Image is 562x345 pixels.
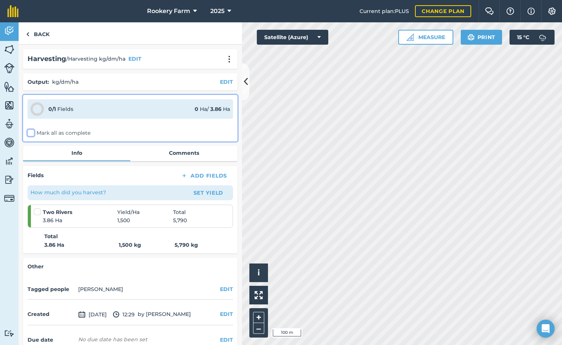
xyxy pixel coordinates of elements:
[113,310,119,319] img: svg+xml;base64,PD94bWwgdmVyc2lvbj0iMS4wIiBlbmNvZGluZz0idXRmLTgiPz4KPCEtLSBHZW5lcmF0b3I6IEFkb2JlIE...
[4,63,15,73] img: svg+xml;base64,PD94bWwgdmVyc2lvbj0iMS4wIiBlbmNvZGluZz0idXRmLTgiPz4KPCEtLSBHZW5lcmF0b3I6IEFkb2JlIE...
[128,55,141,63] button: EDIT
[78,310,86,319] img: svg+xml;base64,PD94bWwgdmVyc2lvbj0iMS4wIiBlbmNvZGluZz0idXRmLTgiPz4KPCEtLSBHZW5lcmF0b3I6IEFkb2JlIE...
[28,171,44,179] h4: Fields
[253,323,264,334] button: –
[4,137,15,148] img: svg+xml;base64,PD94bWwgdmVyc2lvbj0iMS4wIiBlbmNvZGluZz0idXRmLTgiPz4KPCEtLSBHZW5lcmF0b3I6IEFkb2JlIE...
[4,193,15,204] img: svg+xml;base64,PD94bWwgdmVyc2lvbj0iMS4wIiBlbmNvZGluZz0idXRmLTgiPz4KPCEtLSBHZW5lcmF0b3I6IEFkb2JlIE...
[28,336,75,344] h4: Due date
[48,105,73,113] div: Fields
[4,156,15,167] img: svg+xml;base64,PD94bWwgdmVyc2lvbj0iMS4wIiBlbmNvZGluZz0idXRmLTgiPz4KPCEtLSBHZW5lcmF0b3I6IEFkb2JlIE...
[547,7,556,15] img: A cog icon
[44,241,119,249] strong: 3.86 Ha
[28,304,233,325] div: by [PERSON_NAME]
[187,187,230,199] button: Set Yield
[28,262,233,271] h4: Other
[527,7,535,16] img: svg+xml;base64,PHN2ZyB4bWxucz0iaHR0cDovL3d3dy53My5vcmcvMjAwMC9zdmciIHdpZHRoPSIxNyIgaGVpZ2h0PSIxNy...
[220,78,233,86] button: EDIT
[117,208,173,216] span: Yield / Ha
[398,30,453,45] button: Measure
[4,118,15,130] img: svg+xml;base64,PD94bWwgdmVyc2lvbj0iMS4wIiBlbmNvZGluZz0idXRmLTgiPz4KPCEtLSBHZW5lcmF0b3I6IEFkb2JlIE...
[130,146,237,160] a: Comments
[48,106,56,112] strong: 0 / 1
[257,30,328,45] button: Satellite (Azure)
[66,55,125,63] span: / Harvesting kg/dm/ha
[44,232,58,240] strong: Total
[28,310,75,318] h4: Created
[78,336,147,343] div: No due date has been set
[173,216,187,224] span: 5,790
[220,336,233,344] button: EDIT
[7,5,19,17] img: fieldmargin Logo
[23,146,130,160] a: Info
[147,7,190,16] span: Rookery Farm
[225,55,234,63] img: svg+xml;base64,PHN2ZyB4bWxucz0iaHR0cDovL3d3dy53My5vcmcvMjAwMC9zdmciIHdpZHRoPSIyMCIgaGVpZ2h0PSIyNC...
[113,310,135,319] span: 12:29
[537,320,555,338] div: Open Intercom Messenger
[78,310,107,319] span: [DATE]
[173,208,186,216] span: Total
[28,285,75,293] h4: Tagged people
[119,241,175,249] strong: 1,500 kg
[415,5,471,17] a: Change plan
[195,105,230,113] div: Ha / Ha
[506,7,515,15] img: A question mark icon
[210,7,224,16] span: 2025
[4,100,15,111] img: svg+xml;base64,PHN2ZyB4bWxucz0iaHR0cDovL3d3dy53My5vcmcvMjAwMC9zdmciIHdpZHRoPSI1NiIgaGVpZ2h0PSI2MC...
[360,7,409,15] span: Current plan : PLUS
[28,129,90,137] label: Mark all as complete
[4,330,15,337] img: svg+xml;base64,PD94bWwgdmVyc2lvbj0iMS4wIiBlbmNvZGluZz0idXRmLTgiPz4KPCEtLSBHZW5lcmF0b3I6IEFkb2JlIE...
[220,285,233,293] button: EDIT
[210,106,221,112] strong: 3.86
[4,25,15,36] img: svg+xml;base64,PD94bWwgdmVyc2lvbj0iMS4wIiBlbmNvZGluZz0idXRmLTgiPz4KPCEtLSBHZW5lcmF0b3I6IEFkb2JlIE...
[258,268,260,277] span: i
[175,170,233,181] button: Add Fields
[26,30,29,39] img: svg+xml;base64,PHN2ZyB4bWxucz0iaHR0cDovL3d3dy53My5vcmcvMjAwMC9zdmciIHdpZHRoPSI5IiBoZWlnaHQ9IjI0Ii...
[43,216,117,224] span: 3.86 Ha
[19,22,57,44] a: Back
[253,312,264,323] button: +
[117,216,173,224] span: 1,500
[485,7,494,15] img: Two speech bubbles overlapping with the left bubble in the forefront
[4,81,15,92] img: svg+xml;base64,PHN2ZyB4bWxucz0iaHR0cDovL3d3dy53My5vcmcvMjAwMC9zdmciIHdpZHRoPSI1NiIgaGVpZ2h0PSI2MC...
[220,310,233,318] button: EDIT
[52,78,79,86] p: kg/dm/ha
[31,188,106,197] p: How much did you harvest?
[461,30,502,45] button: Print
[78,285,123,293] li: [PERSON_NAME]
[467,33,475,42] img: svg+xml;base64,PHN2ZyB4bWxucz0iaHR0cDovL3d3dy53My5vcmcvMjAwMC9zdmciIHdpZHRoPSIxOSIgaGVpZ2h0PSIyNC...
[535,30,550,45] img: svg+xml;base64,PD94bWwgdmVyc2lvbj0iMS4wIiBlbmNvZGluZz0idXRmLTgiPz4KPCEtLSBHZW5lcmF0b3I6IEFkb2JlIE...
[28,54,66,64] h2: Harvesting
[4,174,15,185] img: svg+xml;base64,PD94bWwgdmVyc2lvbj0iMS4wIiBlbmNvZGluZz0idXRmLTgiPz4KPCEtLSBHZW5lcmF0b3I6IEFkb2JlIE...
[28,78,49,86] h4: Output :
[175,242,198,248] strong: 5,790 kg
[255,291,263,299] img: Four arrows, one pointing top left, one top right, one bottom right and the last bottom left
[510,30,555,45] button: 15 °C
[195,106,198,112] strong: 0
[4,44,15,55] img: svg+xml;base64,PHN2ZyB4bWxucz0iaHR0cDovL3d3dy53My5vcmcvMjAwMC9zdmciIHdpZHRoPSI1NiIgaGVpZ2h0PSI2MC...
[249,263,268,282] button: i
[406,33,414,41] img: Ruler icon
[517,30,529,45] span: 15 ° C
[43,208,117,216] strong: Two Rivers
